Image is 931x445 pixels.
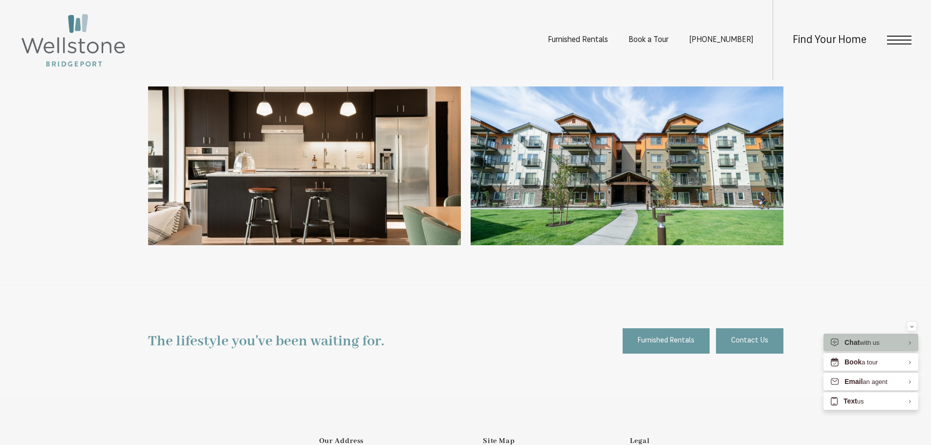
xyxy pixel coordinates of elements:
[716,328,783,354] a: Contact Us
[689,36,753,44] a: Call Us at (253) 642-8681
[731,335,768,347] span: Contact Us
[20,12,127,68] img: Wellstone
[887,36,911,44] button: Open Menu
[548,36,608,44] a: Furnished Rentals
[148,86,461,245] img: Elegance everywhere you look
[638,335,694,347] span: Furnished Rentals
[689,36,753,44] span: [PHONE_NUMBER]
[628,36,669,44] a: Book a Tour
[793,35,866,46] a: Find Your Home
[623,328,710,354] a: Furnished Rentals
[148,328,384,355] p: The lifestyle you've been waiting for.
[471,86,783,245] img: Find your perfect fit at Wellstone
